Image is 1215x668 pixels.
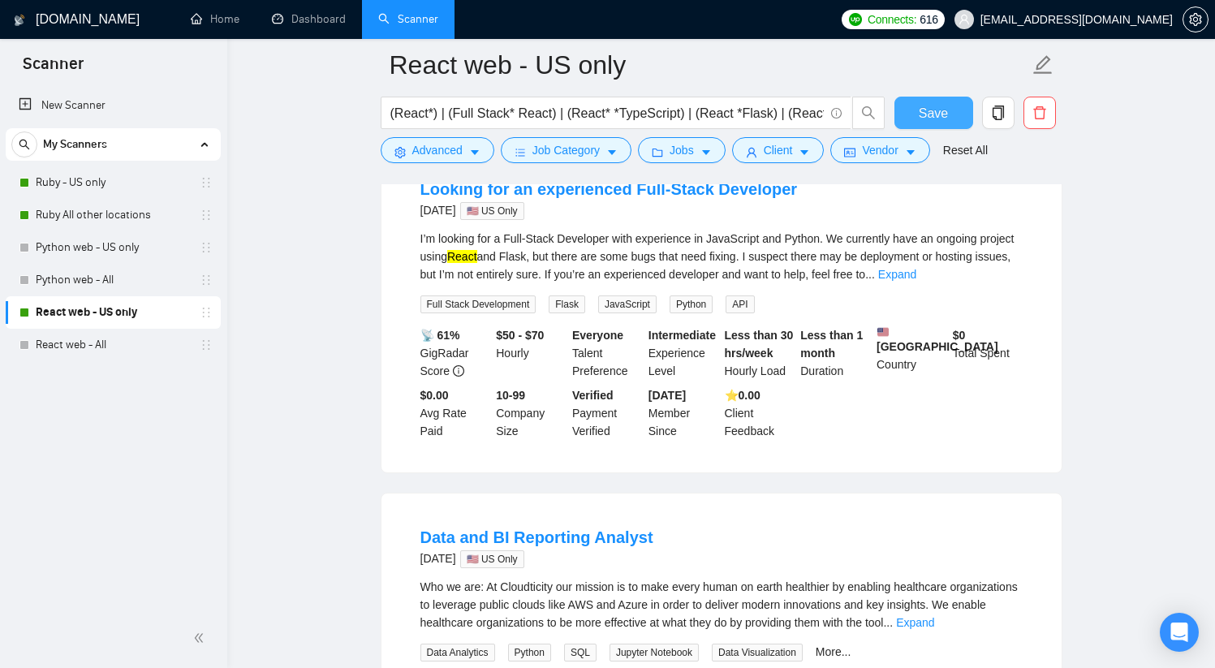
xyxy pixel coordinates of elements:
[877,326,998,353] b: [GEOGRAPHIC_DATA]
[983,106,1014,120] span: copy
[645,386,722,440] div: Member Since
[883,616,893,629] span: ...
[200,338,213,351] span: holder
[420,549,653,568] div: [DATE]
[638,137,726,163] button: folderJobscaret-down
[852,97,885,129] button: search
[420,528,653,546] a: Data and BI Reporting Analyst
[420,644,495,662] span: Data Analytics
[764,141,793,159] span: Client
[420,389,449,402] b: $0.00
[200,274,213,287] span: holder
[19,89,208,122] a: New Scanner
[394,146,406,158] span: setting
[420,578,1023,631] div: Who we are: At Cloudticity our mission is to make every human on earth healthier by enabling heal...
[830,137,929,163] button: idcardVendorcaret-down
[816,645,851,658] a: More...
[896,616,934,629] a: Expand
[569,326,645,380] div: Talent Preference
[569,386,645,440] div: Payment Verified
[953,329,966,342] b: $ 0
[6,128,221,361] li: My Scanners
[496,389,525,402] b: 10-99
[36,166,190,199] a: Ruby - US only
[272,12,346,26] a: dashboardDashboard
[797,326,873,380] div: Duration
[959,14,970,25] span: user
[878,268,916,281] a: Expand
[853,106,884,120] span: search
[726,295,754,313] span: API
[420,230,1023,283] div: I’m looking for a Full-Stack Developer with experience in JavaScript and Python. We currently hav...
[453,365,464,377] span: info-circle
[873,326,950,380] div: Country
[1183,13,1209,26] a: setting
[725,389,760,402] b: ⭐️ 0.00
[43,128,107,161] span: My Scanners
[460,550,524,568] span: 🇺🇸 US Only
[417,326,493,380] div: GigRadar Score
[725,329,794,360] b: Less than 30 hrs/week
[865,268,875,281] span: ...
[493,386,569,440] div: Company Size
[722,326,798,380] div: Hourly Load
[877,326,889,338] img: 🇺🇸
[532,141,600,159] span: Job Category
[36,199,190,231] a: Ruby All other locations
[572,329,623,342] b: Everyone
[200,241,213,254] span: holder
[193,630,209,646] span: double-left
[36,296,190,329] a: React web - US only
[200,209,213,222] span: holder
[982,97,1015,129] button: copy
[12,139,37,150] span: search
[868,11,916,28] span: Connects:
[200,176,213,189] span: holder
[732,137,825,163] button: userClientcaret-down
[950,326,1026,380] div: Total Spent
[191,12,239,26] a: homeHome
[670,141,694,159] span: Jobs
[648,389,686,402] b: [DATE]
[1032,54,1053,75] span: edit
[493,326,569,380] div: Hourly
[496,329,544,342] b: $50 - $70
[420,329,460,342] b: 📡 61%
[6,89,221,122] li: New Scanner
[610,644,699,662] span: Jupyter Notebook
[460,202,524,220] span: 🇺🇸 US Only
[722,386,798,440] div: Client Feedback
[508,644,551,662] span: Python
[10,52,97,86] span: Scanner
[919,103,948,123] span: Save
[670,295,713,313] span: Python
[378,12,438,26] a: searchScanner
[390,103,824,123] input: Search Freelance Jobs...
[712,644,803,662] span: Data Visualization
[412,141,463,159] span: Advanced
[36,231,190,264] a: Python web - US only
[700,146,712,158] span: caret-down
[831,108,842,119] span: info-circle
[515,146,526,158] span: bars
[652,146,663,158] span: folder
[447,250,477,263] mark: React
[920,11,937,28] span: 616
[420,295,536,313] span: Full Stack Development
[564,644,597,662] span: SQL
[420,200,798,220] div: [DATE]
[746,146,757,158] span: user
[36,264,190,296] a: Python web - All
[36,329,190,361] a: React web - All
[598,295,657,313] span: JavaScript
[844,146,855,158] span: idcard
[501,137,631,163] button: barsJob Categorycaret-down
[11,131,37,157] button: search
[606,146,618,158] span: caret-down
[849,13,862,26] img: upwork-logo.png
[645,326,722,380] div: Experience Level
[799,146,810,158] span: caret-down
[417,386,493,440] div: Avg Rate Paid
[862,141,898,159] span: Vendor
[1024,106,1055,120] span: delete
